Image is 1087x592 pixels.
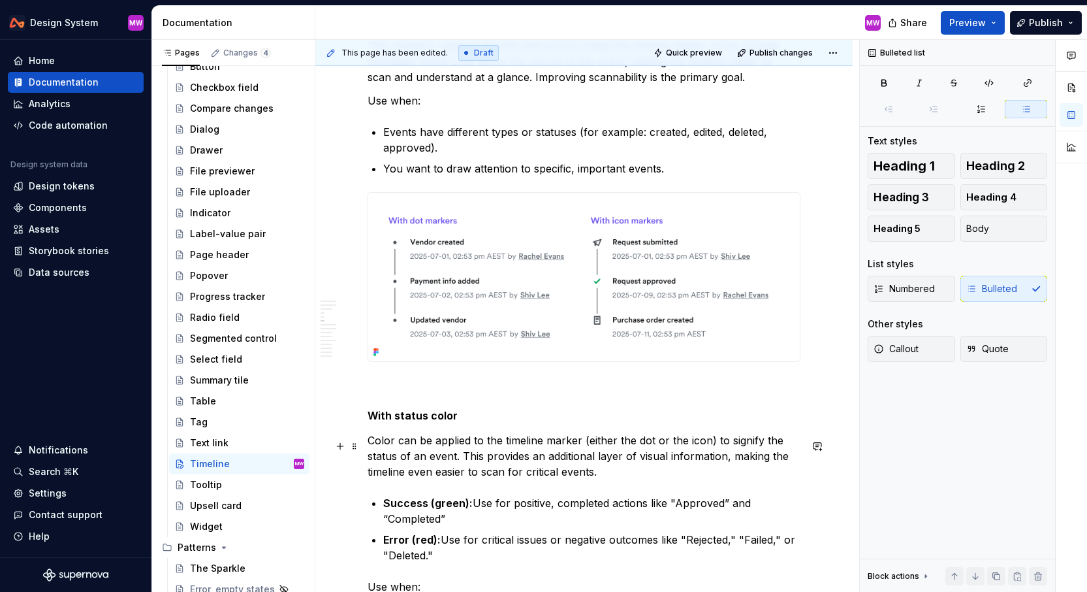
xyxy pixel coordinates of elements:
div: Widget [190,520,223,533]
button: Heading 2 [960,153,1048,179]
div: Tag [190,416,208,429]
a: Components [8,197,144,218]
a: File uploader [169,182,309,203]
span: This page has been edited. [341,48,448,58]
a: Summary tile [169,370,309,391]
a: Tooltip [169,474,309,495]
strong: Error (red): [383,533,441,546]
div: Documentation [29,76,99,89]
div: Segmented control [190,332,277,345]
h5: With status color [368,409,800,422]
span: Heading 5 [874,222,921,235]
div: Text styles [868,135,917,148]
span: Share [900,16,927,29]
div: Table [190,395,216,408]
a: Radio field [169,307,309,328]
a: Design tokens [8,176,144,197]
p: Use for positive, completed actions like "Approved” and “Completed” [383,495,800,527]
a: Segmented control [169,328,309,349]
div: Settings [29,487,67,500]
div: Progress tracker [190,290,265,303]
div: Search ⌘K [29,465,78,478]
div: Design System [30,16,98,29]
div: Help [29,530,50,543]
span: Quote [966,342,1009,355]
button: Share [881,11,936,35]
div: Assets [29,223,59,236]
a: Settings [8,483,144,504]
div: Other styles [868,318,923,331]
div: Design system data [10,159,87,170]
p: Use for critical issues or negative outcomes like "Rejected," "Failed," or "Deleted." [383,532,800,563]
button: Heading 5 [868,216,955,242]
div: Code automation [29,119,108,132]
div: Summary tile [190,374,249,387]
a: Upsell card [169,495,309,516]
button: Body [960,216,1048,242]
a: Table [169,391,309,412]
div: Pages [162,48,200,58]
p: Use when: [368,93,800,108]
span: Heading 1 [874,159,935,173]
button: Notifications [8,440,144,461]
a: Checkbox field [169,77,309,98]
div: Data sources [29,266,89,279]
a: Analytics [8,93,144,114]
span: Heading 2 [966,159,1025,173]
a: Progress tracker [169,286,309,307]
div: Tooltip [190,478,222,491]
div: Dialog [190,123,219,136]
a: The Sparkle [169,558,309,579]
a: Code automation [8,115,144,136]
button: Help [8,526,144,547]
button: Design SystemMW [3,8,149,37]
span: Draft [474,48,494,58]
button: Numbered [868,276,955,302]
div: Documentation [163,16,309,29]
a: Dialog [169,119,309,140]
svg: Supernova Logo [43,568,108,582]
button: Contact support [8,504,144,525]
div: Indicator [190,206,230,220]
a: Widget [169,516,309,537]
a: Drawer [169,140,309,161]
div: Patterns [178,541,216,554]
div: List styles [868,257,914,271]
div: Page header [190,248,249,261]
div: The Sparkle [190,562,245,575]
div: Select field [190,353,242,366]
div: Components [29,201,87,214]
a: Indicator [169,203,309,223]
button: Publish [1010,11,1082,35]
a: Select field [169,349,309,370]
span: Publish changes [749,48,813,58]
p: Events have different types or statuses (for example: created, edited, deleted, approved). [383,124,800,156]
a: Page header [169,244,309,265]
div: Radio field [190,311,240,324]
span: 4 [260,48,271,58]
div: Text link [190,436,228,450]
div: Compare changes [190,102,274,115]
div: Block actions [868,567,931,585]
button: Callout [868,336,955,362]
span: Publish [1029,16,1063,29]
div: MW [866,18,879,28]
a: Storybook stories [8,240,144,261]
button: Quote [960,336,1048,362]
button: Preview [941,11,1005,35]
p: You want to draw attention to specific, important events. [383,161,800,176]
span: Heading 3 [874,191,929,204]
div: Label-value pair [190,227,266,240]
a: Button [169,56,309,77]
div: Upsell card [190,499,242,512]
a: Data sources [8,262,144,283]
div: Checkbox field [190,81,259,94]
p: Color can be applied to the timeline marker (either the dot or the icon) to signify the status of... [368,433,800,480]
div: File previewer [190,165,255,178]
div: Notifications [29,444,88,457]
div: Home [29,54,55,67]
button: Search ⌘K [8,461,144,482]
a: Assets [8,219,144,240]
div: Timeline [190,457,230,470]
